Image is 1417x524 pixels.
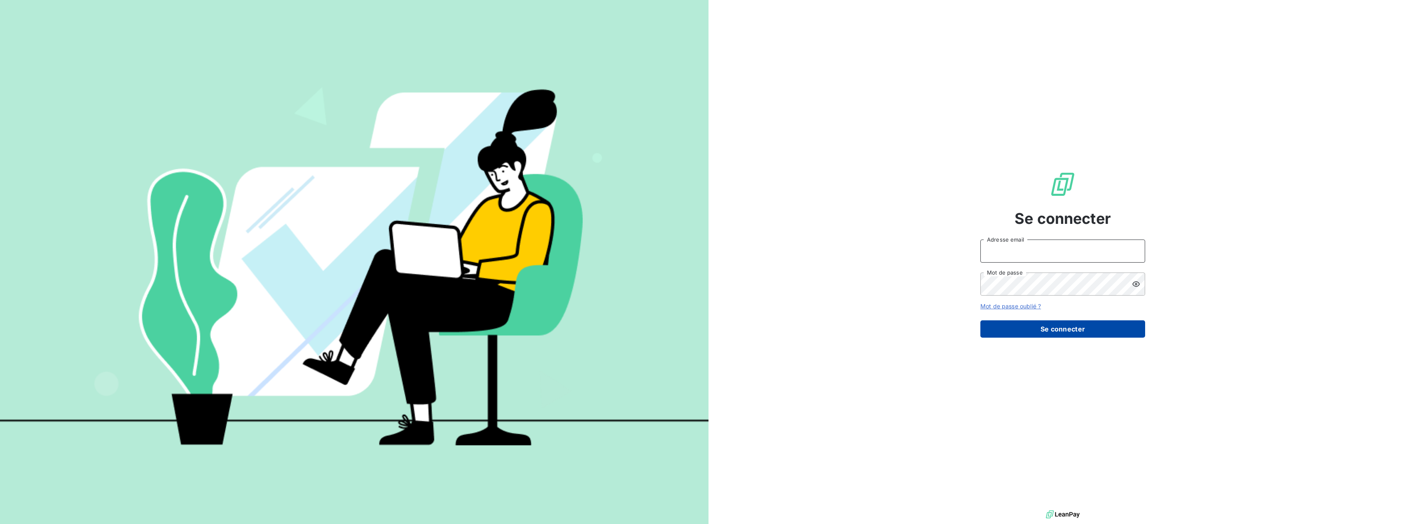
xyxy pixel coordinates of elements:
a: Mot de passe oublié ? [980,303,1041,310]
img: Logo LeanPay [1050,171,1076,197]
input: placeholder [980,240,1145,263]
img: logo [1046,508,1080,521]
span: Se connecter [1015,207,1111,230]
button: Se connecter [980,320,1145,338]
